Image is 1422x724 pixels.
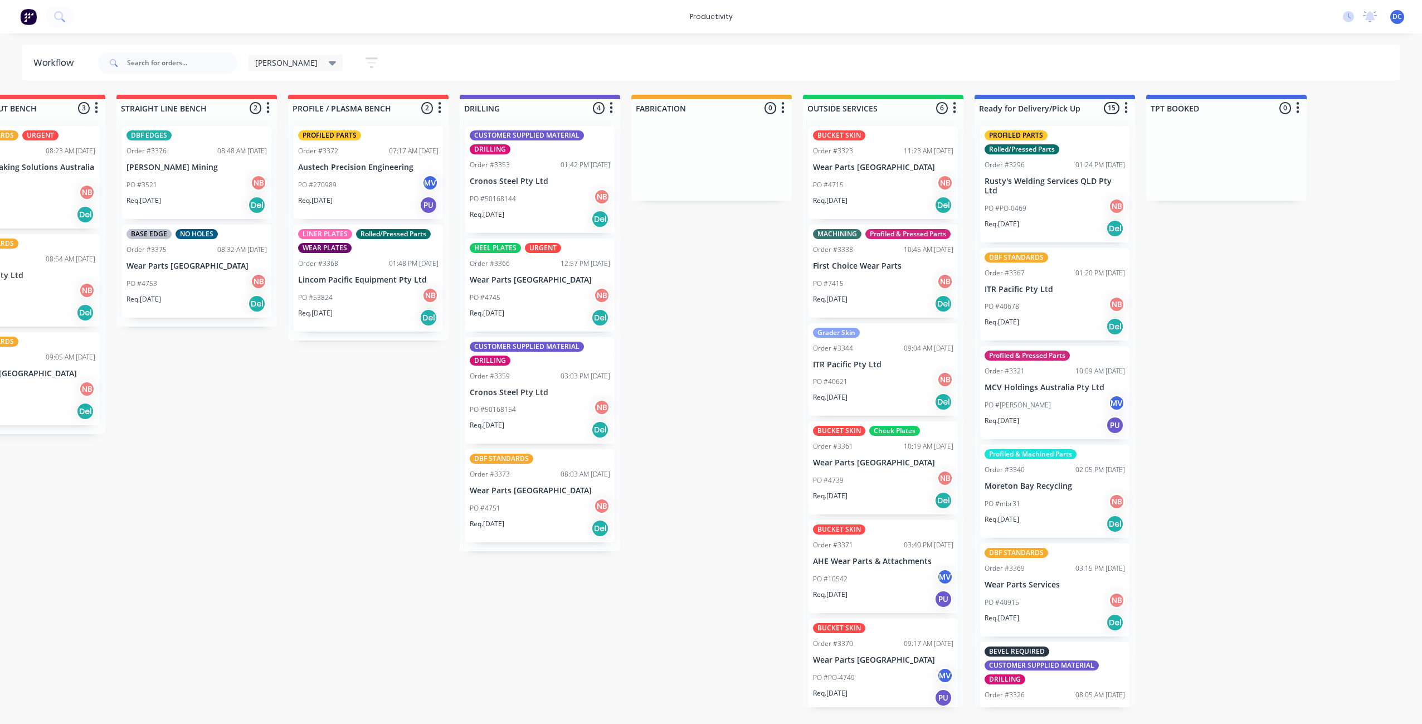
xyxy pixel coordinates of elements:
[470,308,504,318] p: Req. [DATE]
[980,126,1129,242] div: PROFILED PARTSRolled/Pressed PartsOrder #329601:24 PM [DATE]Rusty's Welding Services QLD Pty LtdP...
[813,279,844,289] p: PO #7415
[356,229,431,239] div: Rolled/Pressed Parts
[250,174,267,191] div: NB
[985,302,1019,312] p: PO #40678
[298,293,333,303] p: PO #53824
[1108,296,1125,313] div: NB
[593,399,610,416] div: NB
[985,514,1019,524] p: Req. [DATE]
[985,563,1025,574] div: Order #3369
[985,203,1026,213] p: PO #PO-0469
[809,619,958,712] div: BUCKET SKINOrder #337009:17 AM [DATE]Wear Parts [GEOGRAPHIC_DATA]PO #PO-4749MVReq.[DATE]PU
[593,498,610,514] div: NB
[561,371,610,381] div: 03:03 PM [DATE]
[422,174,439,191] div: MV
[985,707,1125,716] p: Cronos Steel Pty Ltd
[1075,366,1125,376] div: 10:09 AM [DATE]
[813,426,865,436] div: BUCKET SKIN
[813,343,853,353] div: Order #3344
[1075,465,1125,475] div: 02:05 PM [DATE]
[985,613,1019,623] p: Req. [DATE]
[904,540,953,550] div: 03:40 PM [DATE]
[980,248,1129,341] div: DBF STANDARDSOrder #336701:20 PM [DATE]ITR Pacific Pty LtdPO #40678NBReq.[DATE]Del
[813,639,853,649] div: Order #3370
[33,56,79,70] div: Workflow
[937,568,953,585] div: MV
[809,126,958,219] div: BUCKET SKINOrder #332311:23 AM [DATE]Wear Parts [GEOGRAPHIC_DATA]PO #4715NBReq.[DATE]Del
[813,623,865,633] div: BUCKET SKIN
[904,245,953,255] div: 10:45 AM [DATE]
[985,597,1019,608] p: PO #40915
[255,57,318,69] span: [PERSON_NAME]
[294,225,443,332] div: LINER PLATESRolled/Pressed PartsWEAR PLATESOrder #336801:48 PM [DATE]Lincom Pacific Equipment Pty...
[904,639,953,649] div: 09:17 AM [DATE]
[298,163,439,172] p: Austech Precision Engineering
[420,309,437,327] div: Del
[470,160,510,170] div: Order #3353
[813,180,844,190] p: PO #4715
[985,690,1025,700] div: Order #3326
[248,295,266,313] div: Del
[1106,220,1124,237] div: Del
[813,655,953,665] p: Wear Parts [GEOGRAPHIC_DATA]
[813,163,953,172] p: Wear Parts [GEOGRAPHIC_DATA]
[298,180,337,190] p: PO #270989
[127,52,237,74] input: Search for orders...
[20,8,37,25] img: Factory
[985,366,1025,376] div: Order #3321
[813,130,865,140] div: BUCKET SKIN
[1075,690,1125,700] div: 08:05 AM [DATE]
[250,273,267,290] div: NB
[470,259,510,269] div: Order #3366
[126,279,157,289] p: PO #4753
[465,449,615,542] div: DBF STANDARDSOrder #337308:03 AM [DATE]Wear Parts [GEOGRAPHIC_DATA]PO #4751NBReq.[DATE]Del
[294,126,443,219] div: PROFILED PARTSOrder #337207:17 AM [DATE]Austech Precision EngineeringPO #270989MVReq.[DATE]PU
[813,196,848,206] p: Req. [DATE]
[904,146,953,156] div: 11:23 AM [DATE]
[1108,198,1125,215] div: NB
[904,343,953,353] div: 09:04 AM [DATE]
[813,146,853,156] div: Order #3323
[126,294,161,304] p: Req. [DATE]
[813,574,848,584] p: PO #10542
[985,660,1099,670] div: CUSTOMER SUPPLIED MATERIAL
[985,647,1049,657] div: BEVEL REQUIRED
[985,317,1019,327] p: Req. [DATE]
[46,254,95,264] div: 08:54 AM [DATE]
[813,688,848,698] p: Req. [DATE]
[470,210,504,220] p: Req. [DATE]
[1392,12,1402,22] span: DC
[298,275,439,285] p: Lincom Pacific Equipment Pty Ltd
[126,196,161,206] p: Req. [DATE]
[813,540,853,550] div: Order #3371
[934,492,952,509] div: Del
[813,377,848,387] p: PO #40621
[985,465,1025,475] div: Order #3340
[470,293,500,303] p: PO #4745
[985,219,1019,229] p: Req. [DATE]
[76,402,94,420] div: Del
[591,210,609,228] div: Del
[126,130,172,140] div: DBF EDGES
[122,225,271,318] div: BASE EDGENO HOLESOrder #337508:32 AM [DATE]Wear Parts [GEOGRAPHIC_DATA]PO #4753NBReq.[DATE]Del
[1108,592,1125,609] div: NB
[470,503,500,513] p: PO #4751
[22,130,59,140] div: URGENT
[470,486,610,495] p: Wear Parts [GEOGRAPHIC_DATA]
[985,252,1048,263] div: DBF STANDARDS
[298,259,338,269] div: Order #3368
[122,126,271,219] div: DBF EDGESOrder #337608:48 AM [DATE][PERSON_NAME] MiningPO #3521NBReq.[DATE]Del
[298,130,361,140] div: PROFILED PARTS
[298,229,352,239] div: LINER PLATES
[985,383,1125,392] p: MCV Holdings Australia Pty Ltd
[985,416,1019,426] p: Req. [DATE]
[470,130,584,140] div: CUSTOMER SUPPLIED MATERIAL
[593,188,610,205] div: NB
[813,392,848,402] p: Req. [DATE]
[422,287,439,304] div: NB
[76,304,94,322] div: Del
[470,519,504,529] p: Req. [DATE]
[298,243,352,253] div: WEAR PLATES
[470,405,516,415] p: PO #50168154
[937,273,953,290] div: NB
